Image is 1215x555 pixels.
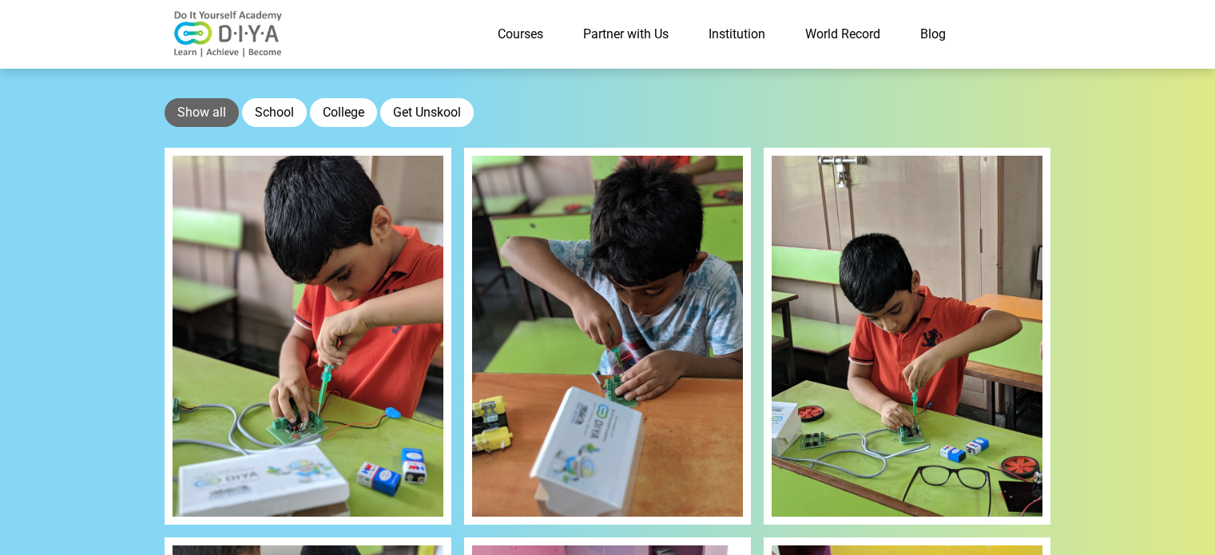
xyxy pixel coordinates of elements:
[900,18,966,50] a: Blog
[563,18,689,50] a: Partner with Us
[785,18,900,50] a: World Record
[689,18,785,50] a: Institution
[165,10,292,58] img: logo-v2.png
[380,98,474,127] button: Get Unskool
[966,18,1051,50] a: Contact Us
[242,98,307,127] button: School
[478,18,563,50] a: Courses
[165,98,239,127] button: Show all
[310,98,377,127] button: College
